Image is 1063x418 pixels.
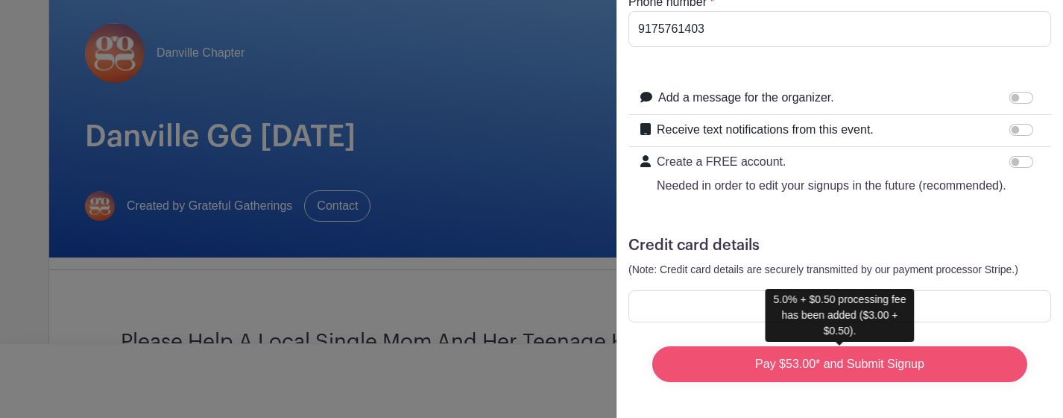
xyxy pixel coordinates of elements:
[657,153,1006,171] p: Create a FREE account.
[657,177,1006,195] p: Needed in order to edit your signups in the future (recommended).
[628,263,1018,275] small: (Note: Credit card details are securely transmitted by our payment processor Stripe.)
[766,289,915,342] div: 5.0% + $0.50 processing fee has been added ($3.00 + $0.50).
[638,299,1041,313] iframe: Secure card payment input frame
[628,237,1051,255] h5: Credit card details
[652,346,1027,382] input: Pay $53.00* and Submit Signup
[657,121,874,139] label: Receive text notifications from this event.
[658,89,834,107] label: Add a message for the organizer.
